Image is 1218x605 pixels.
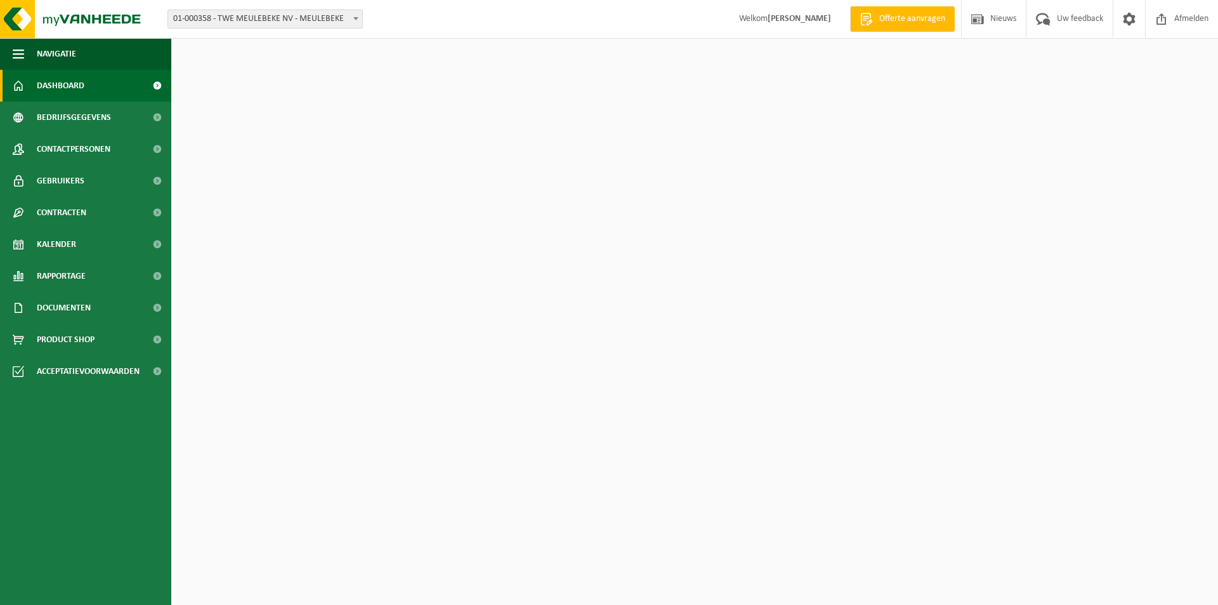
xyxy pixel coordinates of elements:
span: Kalender [37,229,76,260]
span: Contracten [37,197,86,229]
span: Product Shop [37,324,95,356]
span: Navigatie [37,38,76,70]
span: Documenten [37,292,91,324]
span: Dashboard [37,70,84,102]
span: Rapportage [37,260,86,292]
span: Gebruikers [37,165,84,197]
a: Offerte aanvragen [850,6,955,32]
span: Offerte aanvragen [876,13,948,25]
span: Bedrijfsgegevens [37,102,111,133]
strong: [PERSON_NAME] [768,14,831,23]
span: 01-000358 - TWE MEULEBEKE NV - MEULEBEKE [167,10,363,29]
span: 01-000358 - TWE MEULEBEKE NV - MEULEBEKE [168,10,362,28]
span: Contactpersonen [37,133,110,165]
span: Acceptatievoorwaarden [37,356,140,387]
